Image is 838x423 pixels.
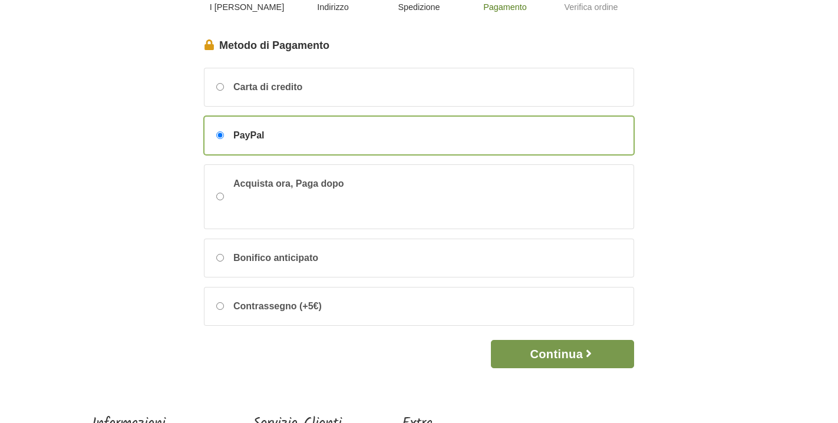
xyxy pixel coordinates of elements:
p: I [PERSON_NAME] [209,1,285,14]
input: Acquista ora, Paga dopo [216,193,224,200]
span: Acquista ora, Paga dopo [233,177,410,217]
span: PayPal [233,128,264,143]
input: Bonifico anticipato [216,254,224,262]
span: Contrassegno (+5€) [233,299,322,313]
legend: Metodo di Pagamento [204,38,634,54]
button: Continua [491,340,634,368]
input: Carta di credito [216,83,224,91]
span: Bonifico anticipato [233,251,318,265]
iframe: PayPal Message 1 [233,191,410,213]
input: Contrassegno (+5€) [216,302,224,310]
p: Pagamento [467,1,543,14]
p: Spedizione [381,1,457,14]
span: Carta di credito [233,80,302,94]
p: Indirizzo [295,1,371,14]
input: PayPal [216,131,224,139]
